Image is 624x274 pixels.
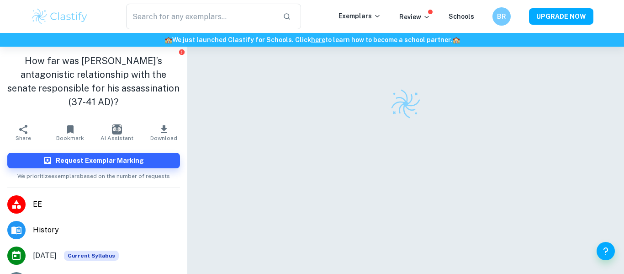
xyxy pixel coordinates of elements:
[492,7,511,26] button: BR
[164,36,172,43] span: 🏫
[140,120,187,145] button: Download
[311,36,325,43] a: here
[338,11,381,21] p: Exemplars
[56,135,84,141] span: Bookmark
[390,88,422,120] img: Clastify logo
[112,124,122,134] img: AI Assistant
[452,36,460,43] span: 🏫
[64,251,119,261] div: This exemplar is based on the current syllabus. Feel free to refer to it for inspiration/ideas wh...
[7,153,180,168] button: Request Exemplar Marking
[399,12,430,22] p: Review
[47,120,93,145] button: Bookmark
[497,11,507,21] h6: BR
[33,250,57,261] span: [DATE]
[94,120,140,145] button: AI Assistant
[7,54,180,109] h1: How far was [PERSON_NAME]’s antagonistic relationship with the senate responsible for his assassi...
[597,242,615,260] button: Help and Feedback
[31,7,89,26] img: Clastify logo
[64,251,119,261] span: Current Syllabus
[2,35,622,45] h6: We just launched Clastify for Schools. Click to learn how to become a school partner.
[33,199,180,210] span: EE
[150,135,177,141] span: Download
[179,48,185,55] button: Report issue
[56,156,144,166] h6: Request Exemplar Marking
[100,135,133,141] span: AI Assistant
[16,135,31,141] span: Share
[17,168,170,180] span: We prioritize exemplars based on the number of requests
[33,225,180,236] span: History
[126,4,275,29] input: Search for any exemplars...
[529,8,593,25] button: UPGRADE NOW
[449,13,474,20] a: Schools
